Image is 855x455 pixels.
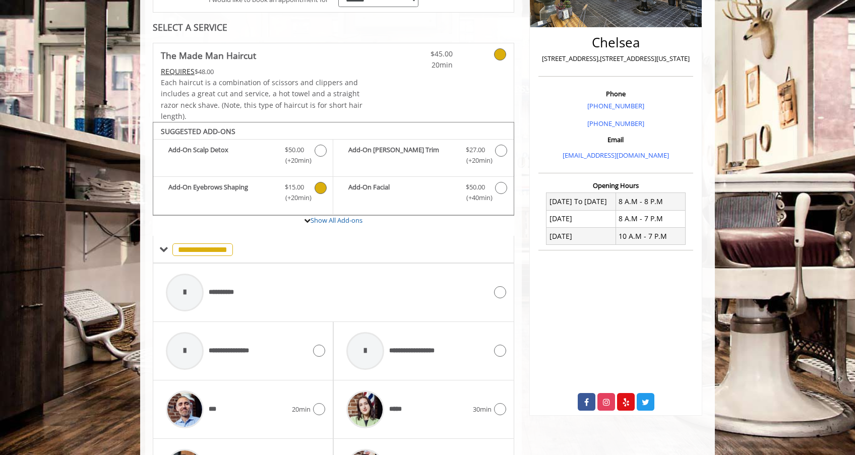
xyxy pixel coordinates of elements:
[538,182,693,189] h3: Opening Hours
[348,182,455,203] b: Add-On Facial
[161,126,235,136] b: SUGGESTED ADD-ONS
[546,228,616,245] td: [DATE]
[158,145,328,168] label: Add-On Scalp Detox
[168,182,275,203] b: Add-On Eyebrows Shaping
[393,59,453,71] span: 20min
[541,53,691,64] p: [STREET_ADDRESS],[STREET_ADDRESS][US_STATE]
[393,48,453,59] span: $45.00
[460,192,490,203] span: (+40min )
[280,155,310,166] span: (+20min )
[587,101,644,110] a: [PHONE_NUMBER]
[311,216,362,225] a: Show All Add-ons
[161,78,362,121] span: Each haircut is a combination of scissors and clippers and includes a great cut and service, a ho...
[563,151,669,160] a: [EMAIL_ADDRESS][DOMAIN_NAME]
[285,182,304,192] span: $15.00
[616,193,685,210] td: 8 A.M - 8 P.M
[153,23,514,32] div: SELECT A SERVICE
[466,182,485,192] span: $50.00
[285,145,304,155] span: $50.00
[546,193,616,210] td: [DATE] To [DATE]
[616,228,685,245] td: 10 A.M - 7 P.M
[466,145,485,155] span: $27.00
[158,182,328,206] label: Add-On Eyebrows Shaping
[587,119,644,128] a: [PHONE_NUMBER]
[460,155,490,166] span: (+20min )
[541,35,691,50] h2: Chelsea
[348,145,455,166] b: Add-On [PERSON_NAME] Trim
[161,66,363,77] div: $48.00
[473,404,492,415] span: 30min
[161,67,195,76] span: This service needs some Advance to be paid before we block your appointment
[541,136,691,143] h3: Email
[153,122,514,216] div: The Made Man Haircut Add-onS
[616,210,685,227] td: 8 A.M - 7 P.M
[541,90,691,97] h3: Phone
[292,404,311,415] span: 20min
[338,182,508,206] label: Add-On Facial
[161,48,256,62] b: The Made Man Haircut
[338,145,508,168] label: Add-On Beard Trim
[546,210,616,227] td: [DATE]
[280,192,310,203] span: (+20min )
[168,145,275,166] b: Add-On Scalp Detox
